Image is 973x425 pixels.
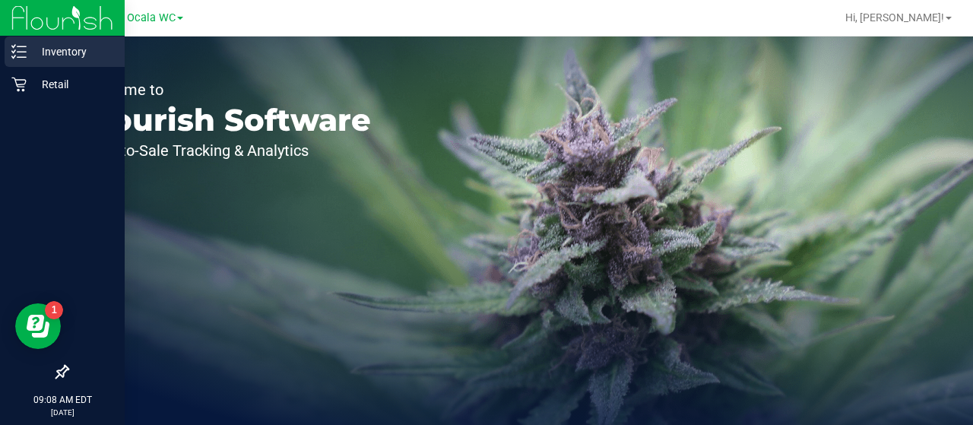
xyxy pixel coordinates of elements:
inline-svg: Inventory [11,44,27,59]
span: Hi, [PERSON_NAME]! [845,11,944,24]
p: Welcome to [82,82,371,97]
span: Ocala WC [127,11,176,24]
p: Retail [27,75,118,94]
p: Flourish Software [82,105,371,135]
iframe: Resource center [15,303,61,349]
p: [DATE] [7,407,118,418]
inline-svg: Retail [11,77,27,92]
p: Inventory [27,43,118,61]
iframe: Resource center unread badge [45,301,63,319]
p: 09:08 AM EDT [7,393,118,407]
p: Seed-to-Sale Tracking & Analytics [82,143,371,158]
